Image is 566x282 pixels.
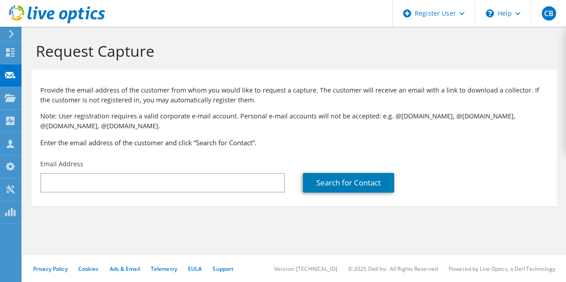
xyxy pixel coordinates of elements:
[188,265,202,273] a: EULA
[36,42,548,60] h1: Request Capture
[274,265,337,273] li: Version: [TECHNICAL_ID]
[348,265,438,273] li: © 2025 Dell Inc. All Rights Reserved
[40,138,548,147] h3: Enter the email address of the customer and click “Search for Contact”.
[40,85,548,105] p: Provide the email address of the customer from whom you would like to request a capture. The cust...
[40,160,83,168] label: Email Address
[486,9,494,17] svg: \n
[33,265,68,273] a: Privacy Policy
[542,6,556,21] span: CB
[303,173,394,193] a: Search for Contact
[40,111,548,131] p: Note: User registration requires a valid corporate e-mail account. Personal e-mail accounts will ...
[213,265,234,273] a: Support
[110,265,140,273] a: Ads & Email
[151,265,177,273] a: Telemetry
[449,265,555,273] li: Powered by Live Optics, a Dell Technology
[78,265,99,273] a: Cookies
